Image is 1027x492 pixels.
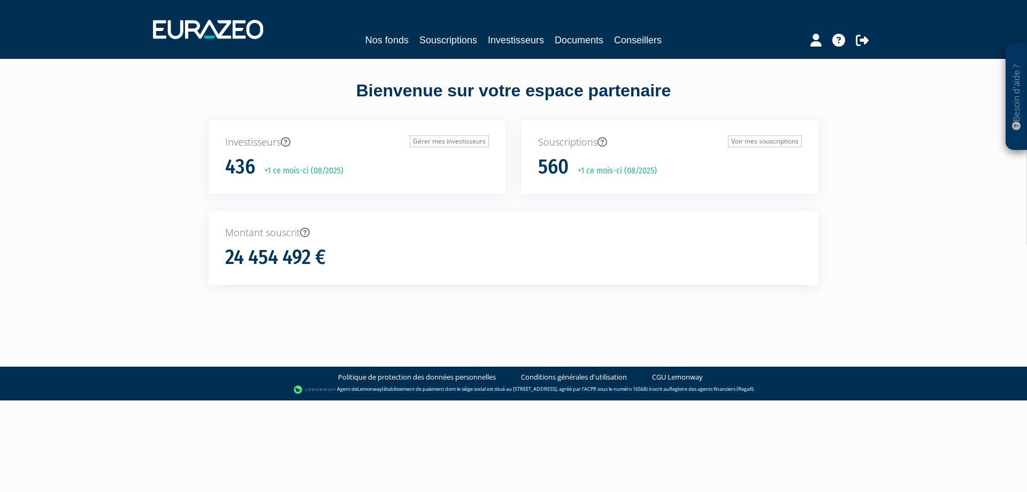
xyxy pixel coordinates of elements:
[555,33,603,48] a: Documents
[488,33,544,48] a: Investisseurs
[538,135,802,149] p: Souscriptions
[201,79,826,120] div: Bienvenue sur votre espace partenaire
[538,156,569,178] h1: 560
[410,135,489,147] a: Gérer mes investisseurs
[257,165,343,177] p: +1 ce mois-ci (08/2025)
[225,246,326,269] h1: 24 454 492 €
[728,135,802,147] a: Voir mes souscriptions
[294,384,335,395] img: logo-lemonway.png
[652,372,703,382] a: CGU Lemonway
[669,385,754,392] a: Registre des agents financiers (Regafi)
[521,372,627,382] a: Conditions générales d'utilisation
[614,33,662,48] a: Conseillers
[11,384,1016,395] div: - Agent de (établissement de paiement dont le siège social est situé au [STREET_ADDRESS], agréé p...
[225,226,802,240] p: Montant souscrit
[419,33,477,48] a: Souscriptions
[225,156,255,178] h1: 436
[225,135,489,149] p: Investisseurs
[1010,49,1023,145] p: Besoin d'aide ?
[365,33,409,48] a: Nos fonds
[570,165,657,177] p: +1 ce mois-ci (08/2025)
[153,20,263,39] img: 1732889491-logotype_eurazeo_blanc_rvb.png
[357,385,382,392] a: Lemonway
[338,372,496,382] a: Politique de protection des données personnelles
